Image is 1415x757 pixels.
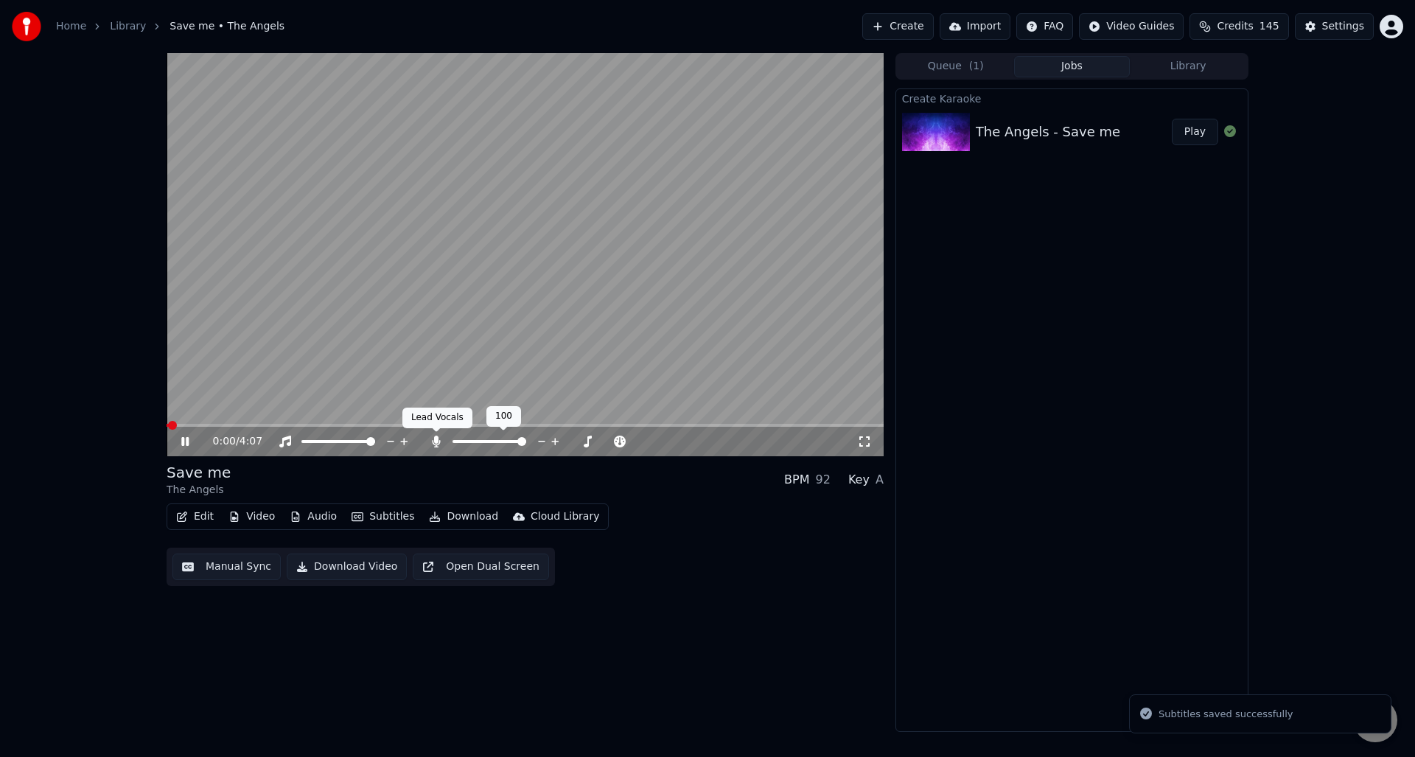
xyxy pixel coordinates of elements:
button: Import [940,13,1010,40]
button: Video [223,506,281,527]
button: Open Dual Screen [413,554,549,580]
button: Jobs [1014,56,1131,77]
div: Settings [1322,19,1364,34]
div: 92 [816,471,831,489]
button: Play [1172,119,1218,145]
button: Settings [1295,13,1374,40]
div: Subtitles saved successfully [1159,707,1293,722]
div: The Angels [167,483,231,498]
button: Edit [170,506,220,527]
div: A [876,471,884,489]
button: Create [862,13,934,40]
span: ( 1 ) [969,59,984,74]
button: Download [423,506,504,527]
button: Download Video [287,554,407,580]
button: Credits145 [1189,13,1288,40]
div: Key [848,471,870,489]
span: 145 [1259,19,1279,34]
button: FAQ [1016,13,1073,40]
img: youka [12,12,41,41]
a: Home [56,19,86,34]
nav: breadcrumb [56,19,284,34]
span: Save me • The Angels [170,19,284,34]
button: Subtitles [346,506,420,527]
span: Credits [1217,19,1253,34]
button: Library [1130,56,1246,77]
div: Lead Vocals [402,408,472,428]
button: Video Guides [1079,13,1184,40]
div: BPM [784,471,809,489]
div: Create Karaoke [896,89,1248,107]
button: Manual Sync [172,554,281,580]
div: 100 [486,406,521,427]
button: Audio [284,506,343,527]
div: Save me [167,462,231,483]
span: 4:07 [240,434,262,449]
div: The Angels - Save me [976,122,1120,142]
div: Cloud Library [531,509,599,524]
button: Queue [898,56,1014,77]
div: / [213,434,248,449]
a: Library [110,19,146,34]
span: 0:00 [213,434,236,449]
